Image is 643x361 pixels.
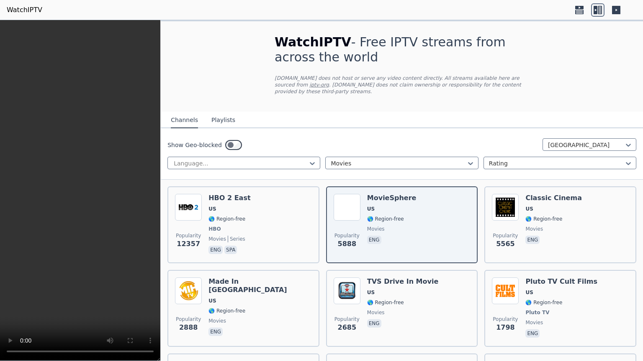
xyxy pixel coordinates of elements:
[208,277,312,294] h6: Made In [GEOGRAPHIC_DATA]
[208,226,221,232] span: HBO
[275,35,529,65] h1: - Free IPTV streams from across the world
[338,239,357,249] span: 5888
[525,319,543,326] span: movies
[367,289,375,296] span: US
[492,277,519,304] img: Pluto TV Cult Films
[492,194,519,221] img: Classic Cinema
[525,226,543,232] span: movies
[525,289,533,296] span: US
[171,112,198,128] button: Channels
[177,239,200,249] span: 12357
[525,277,597,286] h6: Pluto TV Cult Films
[525,194,582,202] h6: Classic Cinema
[309,82,329,88] a: iptv-org
[367,277,439,286] h6: TVS Drive In Movie
[167,141,222,149] label: Show Geo-blocked
[208,297,216,304] span: US
[334,232,360,239] span: Popularity
[367,216,404,222] span: 🌎 Region-free
[525,309,549,316] span: Pluto TV
[275,35,351,49] span: WatchIPTV
[367,226,385,232] span: movies
[367,236,381,244] p: eng
[525,206,533,212] span: US
[175,277,202,304] img: Made In Hollywood
[208,318,226,324] span: movies
[228,236,245,242] span: series
[208,308,245,314] span: 🌎 Region-free
[176,316,201,323] span: Popularity
[367,206,375,212] span: US
[496,323,515,333] span: 1798
[208,216,245,222] span: 🌎 Region-free
[208,328,223,336] p: eng
[175,194,202,221] img: HBO 2 East
[275,75,529,95] p: [DOMAIN_NAME] does not host or serve any video content directly. All streams available here are s...
[496,239,515,249] span: 5565
[7,5,42,15] a: WatchIPTV
[493,316,518,323] span: Popularity
[367,309,385,316] span: movies
[179,323,198,333] span: 2888
[338,323,357,333] span: 2685
[208,236,226,242] span: movies
[208,246,223,254] p: eng
[525,236,540,244] p: eng
[367,319,381,328] p: eng
[525,299,562,306] span: 🌎 Region-free
[525,329,540,338] p: eng
[493,232,518,239] span: Popularity
[367,299,404,306] span: 🌎 Region-free
[208,194,250,202] h6: HBO 2 East
[334,316,360,323] span: Popularity
[525,216,562,222] span: 🌎 Region-free
[208,206,216,212] span: US
[176,232,201,239] span: Popularity
[334,194,360,221] img: MovieSphere
[367,194,417,202] h6: MovieSphere
[224,246,237,254] p: spa
[334,277,360,304] img: TVS Drive In Movie
[211,112,235,128] button: Playlists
